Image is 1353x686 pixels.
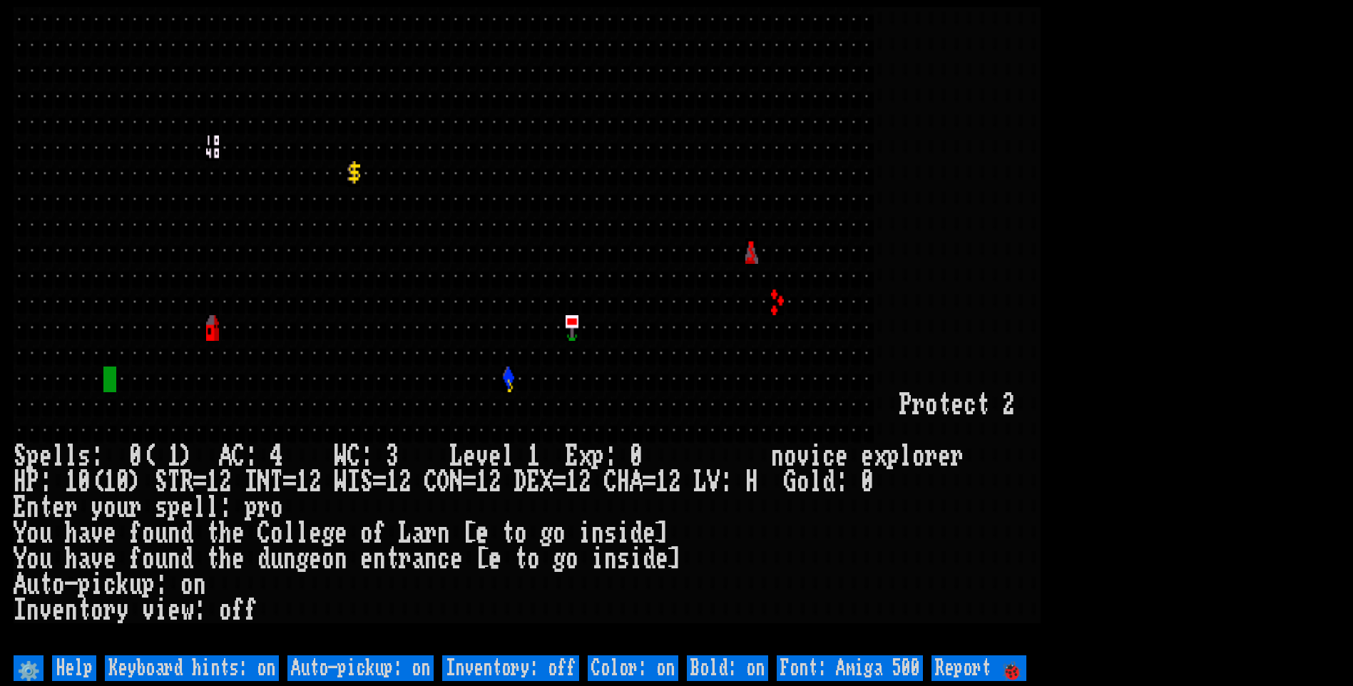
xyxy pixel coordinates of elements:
[155,546,168,572] div: u
[501,521,514,546] div: t
[617,521,630,546] div: i
[155,598,168,623] div: i
[26,546,39,572] div: o
[65,598,78,623] div: n
[219,444,232,469] div: A
[938,444,951,469] div: e
[822,469,835,495] div: d
[14,521,26,546] div: Y
[771,444,784,469] div: n
[26,495,39,521] div: n
[78,572,91,598] div: p
[193,572,206,598] div: n
[14,572,26,598] div: A
[155,469,168,495] div: S
[65,469,78,495] div: 1
[442,655,579,681] input: Inventory: off
[91,546,103,572] div: v
[745,469,758,495] div: H
[578,521,591,546] div: i
[553,521,566,546] div: o
[219,598,232,623] div: o
[39,521,52,546] div: u
[360,469,373,495] div: S
[129,521,142,546] div: f
[925,444,938,469] div: r
[335,469,347,495] div: W
[501,444,514,469] div: l
[91,444,103,469] div: :
[78,546,91,572] div: a
[14,495,26,521] div: E
[180,546,193,572] div: d
[450,546,463,572] div: e
[514,469,527,495] div: D
[78,444,91,469] div: s
[540,469,553,495] div: X
[784,444,797,469] div: o
[643,546,655,572] div: d
[386,546,399,572] div: t
[14,598,26,623] div: I
[116,469,129,495] div: 0
[489,546,501,572] div: e
[437,546,450,572] div: c
[65,444,78,469] div: l
[527,469,540,495] div: E
[103,546,116,572] div: e
[129,546,142,572] div: f
[347,469,360,495] div: I
[39,546,52,572] div: u
[116,572,129,598] div: k
[386,444,399,469] div: 3
[412,521,424,546] div: a
[964,392,976,418] div: c
[797,469,810,495] div: o
[912,444,925,469] div: o
[287,655,434,681] input: Auto-pickup: on
[91,598,103,623] div: o
[219,521,232,546] div: h
[412,546,424,572] div: a
[78,469,91,495] div: 0
[65,546,78,572] div: h
[78,598,91,623] div: t
[912,392,925,418] div: r
[887,444,899,469] div: p
[26,469,39,495] div: P
[257,521,270,546] div: C
[206,546,219,572] div: t
[899,392,912,418] div: P
[578,469,591,495] div: 2
[219,546,232,572] div: h
[643,469,655,495] div: =
[193,469,206,495] div: =
[232,598,245,623] div: f
[424,469,437,495] div: C
[835,444,848,469] div: e
[938,392,951,418] div: t
[322,521,335,546] div: g
[720,469,732,495] div: :
[810,444,822,469] div: i
[578,444,591,469] div: x
[347,444,360,469] div: C
[553,469,566,495] div: =
[450,469,463,495] div: N
[39,495,52,521] div: t
[257,546,270,572] div: d
[232,444,245,469] div: C
[26,572,39,598] div: u
[26,598,39,623] div: n
[39,572,52,598] div: t
[707,469,720,495] div: V
[976,392,989,418] div: t
[180,495,193,521] div: e
[899,444,912,469] div: l
[245,598,257,623] div: f
[424,546,437,572] div: n
[694,469,707,495] div: L
[91,495,103,521] div: y
[180,521,193,546] div: d
[206,521,219,546] div: t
